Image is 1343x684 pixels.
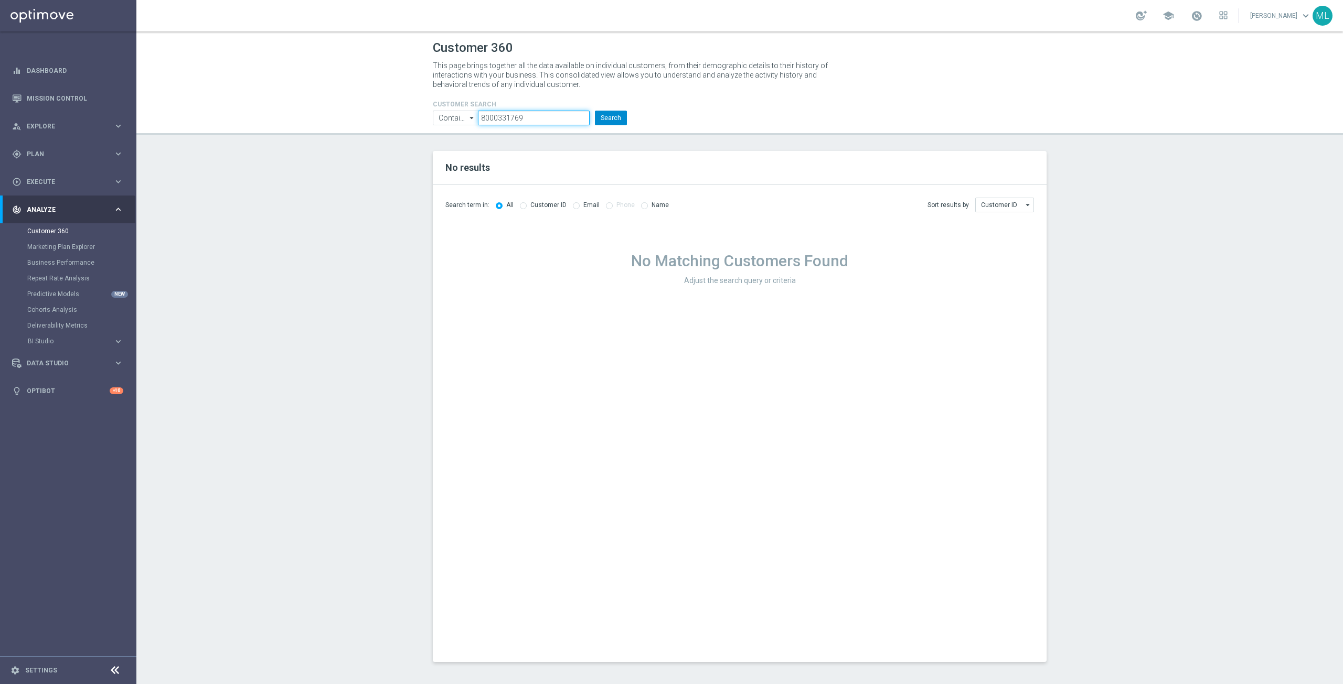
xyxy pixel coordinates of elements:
span: Data Studio [27,360,113,366]
input: Customer ID [975,198,1034,212]
i: equalizer [12,66,22,75]
span: Search term in: [445,201,489,210]
div: Dashboard [12,57,123,84]
a: Cohorts Analysis [27,306,109,314]
input: Enter CID, Email, name or phone [478,111,590,125]
span: Sort results by [928,201,969,210]
span: Explore [27,123,113,129]
div: +10 [110,387,123,394]
button: person_search Explore keyboard_arrow_right [12,122,124,131]
i: keyboard_arrow_right [113,358,123,368]
input: Contains [433,111,478,125]
i: keyboard_arrow_right [113,177,123,187]
label: Phone [616,201,635,209]
div: Repeat Rate Analysis [27,270,135,286]
div: ML [1313,6,1333,26]
a: Customer 360 [27,227,109,235]
i: track_changes [12,205,22,214]
h4: CUSTOMER SEARCH [433,101,627,108]
button: equalizer Dashboard [12,67,124,75]
label: Name [652,201,669,209]
div: Execute [12,177,113,187]
div: Business Performance [27,255,135,270]
div: Mission Control [12,84,123,112]
div: Analyze [12,205,113,214]
div: Cohorts Analysis [27,302,135,318]
a: Deliverability Metrics [27,321,109,330]
button: play_circle_outline Execute keyboard_arrow_right [12,178,124,186]
button: Search [595,111,627,125]
i: lightbulb [12,386,22,396]
div: Plan [12,149,113,159]
div: Predictive Models [27,286,135,302]
div: BI Studio [28,338,113,344]
div: BI Studio [27,333,135,349]
div: Explore [12,122,113,131]
button: BI Studio keyboard_arrow_right [27,337,124,345]
span: BI Studio [28,338,103,344]
h1: Customer 360 [433,40,1047,56]
a: Dashboard [27,57,123,84]
div: Data Studio [12,359,113,368]
a: [PERSON_NAME]keyboard_arrow_down [1249,8,1313,24]
label: All [506,201,514,209]
i: keyboard_arrow_right [113,204,123,214]
a: Business Performance [27,258,109,267]
i: arrow_drop_down [1023,198,1033,212]
a: Marketing Plan Explorer [27,243,109,251]
div: NEW [111,291,128,298]
button: gps_fixed Plan keyboard_arrow_right [12,150,124,158]
span: Plan [27,151,113,157]
div: Optibot [12,377,123,405]
h1: No Matching Customers Found [445,252,1034,270]
i: keyboard_arrow_right [113,336,123,346]
button: track_changes Analyze keyboard_arrow_right [12,205,124,214]
i: play_circle_outline [12,177,22,187]
a: Mission Control [27,84,123,112]
a: Optibot [27,377,110,405]
label: Customer ID [530,201,567,209]
i: settings [10,666,20,675]
div: Deliverability Metrics [27,318,135,333]
button: lightbulb Optibot +10 [12,387,124,395]
p: This page brings together all the data available on individual customers, from their demographic ... [433,61,837,89]
label: Email [583,201,600,209]
a: Repeat Rate Analysis [27,274,109,283]
h3: Adjust the search query or criteria [445,276,1034,285]
i: person_search [12,122,22,131]
div: Customer 360 [27,223,135,239]
i: keyboard_arrow_right [113,121,123,131]
span: Execute [27,179,113,185]
a: Predictive Models [27,290,109,298]
a: Settings [25,667,57,674]
span: school [1163,10,1174,21]
i: gps_fixed [12,149,22,159]
i: arrow_drop_down [467,111,477,125]
span: keyboard_arrow_down [1300,10,1312,21]
span: Analyze [27,207,113,213]
div: Marketing Plan Explorer [27,239,135,255]
span: No results [445,162,490,173]
button: Data Studio keyboard_arrow_right [12,359,124,367]
i: keyboard_arrow_right [113,149,123,159]
button: Mission Control [12,94,124,103]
